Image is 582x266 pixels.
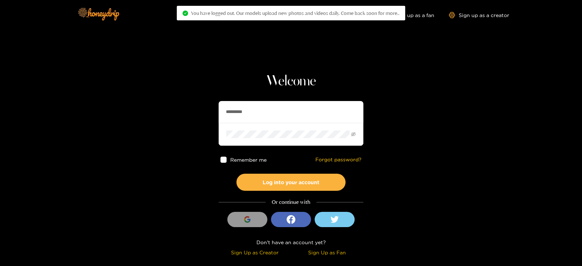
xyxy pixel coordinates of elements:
[384,12,434,18] a: Sign up as a fan
[293,248,362,257] div: Sign Up as Fan
[449,12,509,18] a: Sign up as a creator
[219,198,363,206] div: Or continue with
[219,73,363,90] h1: Welcome
[230,157,267,162] span: Remember me
[219,238,363,246] div: Don't have an account yet?
[191,10,399,16] span: You have logged out. Our models upload new photos and videos daily. Come back soon for more..
[236,174,346,191] button: Log into your account
[351,132,356,137] span: eye-invisible
[183,11,188,16] span: check-circle
[315,157,362,163] a: Forgot password?
[220,248,289,257] div: Sign Up as Creator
